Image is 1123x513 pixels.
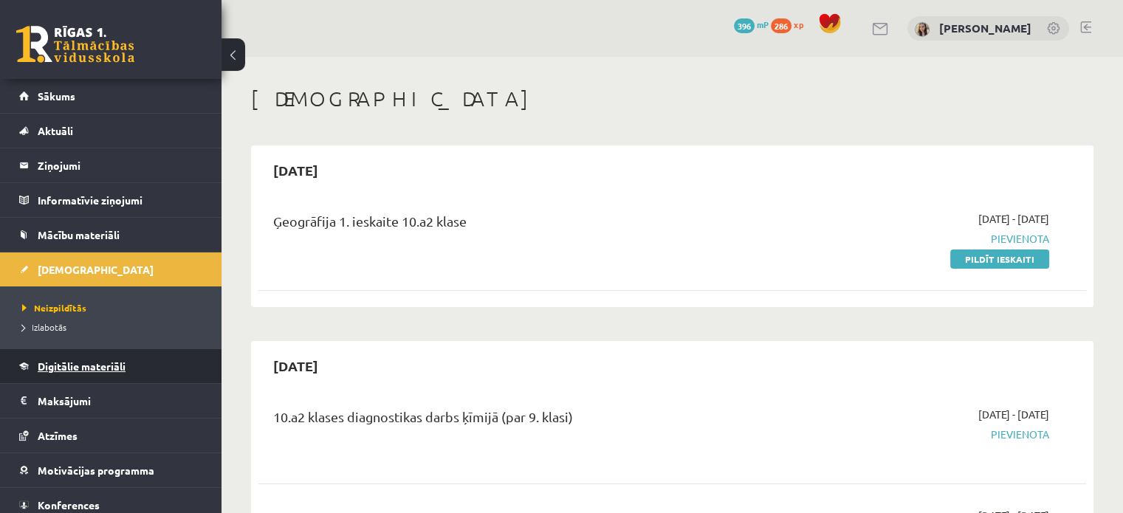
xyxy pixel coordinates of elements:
span: Motivācijas programma [38,464,154,477]
span: Pievienota [806,427,1049,442]
h1: [DEMOGRAPHIC_DATA] [251,86,1093,111]
a: Mācību materiāli [19,218,203,252]
span: Digitālie materiāli [38,359,126,373]
a: Pildīt ieskaiti [950,249,1049,269]
a: Informatīvie ziņojumi [19,183,203,217]
legend: Informatīvie ziņojumi [38,183,203,217]
a: Atzīmes [19,419,203,452]
a: Neizpildītās [22,301,207,314]
legend: Maksājumi [38,384,203,418]
span: [DATE] - [DATE] [978,211,1049,227]
a: 396 mP [734,18,769,30]
span: [DEMOGRAPHIC_DATA] [38,263,154,276]
legend: Ziņojumi [38,148,203,182]
span: Pievienota [806,231,1049,247]
span: Izlabotās [22,321,66,333]
a: [PERSON_NAME] [939,21,1031,35]
a: 286 xp [771,18,811,30]
span: 396 [734,18,755,33]
span: 286 [771,18,791,33]
h2: [DATE] [258,153,333,187]
span: Neizpildītās [22,302,86,314]
a: Motivācijas programma [19,453,203,487]
div: Ģeogrāfija 1. ieskaite 10.a2 klase [273,211,783,238]
a: Maksājumi [19,384,203,418]
a: Rīgas 1. Tālmācības vidusskola [16,26,134,63]
div: 10.a2 klases diagnostikas darbs ķīmijā (par 9. klasi) [273,407,783,434]
a: Digitālie materiāli [19,349,203,383]
span: Atzīmes [38,429,78,442]
a: Izlabotās [22,320,207,334]
a: Sākums [19,79,203,113]
h2: [DATE] [258,348,333,383]
span: Mācību materiāli [38,228,120,241]
span: Sākums [38,89,75,103]
span: mP [757,18,769,30]
span: [DATE] - [DATE] [978,407,1049,422]
a: [DEMOGRAPHIC_DATA] [19,252,203,286]
span: Konferences [38,498,100,512]
img: Marija Nicmane [915,22,930,37]
span: xp [794,18,803,30]
span: Aktuāli [38,124,73,137]
a: Ziņojumi [19,148,203,182]
a: Aktuāli [19,114,203,148]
